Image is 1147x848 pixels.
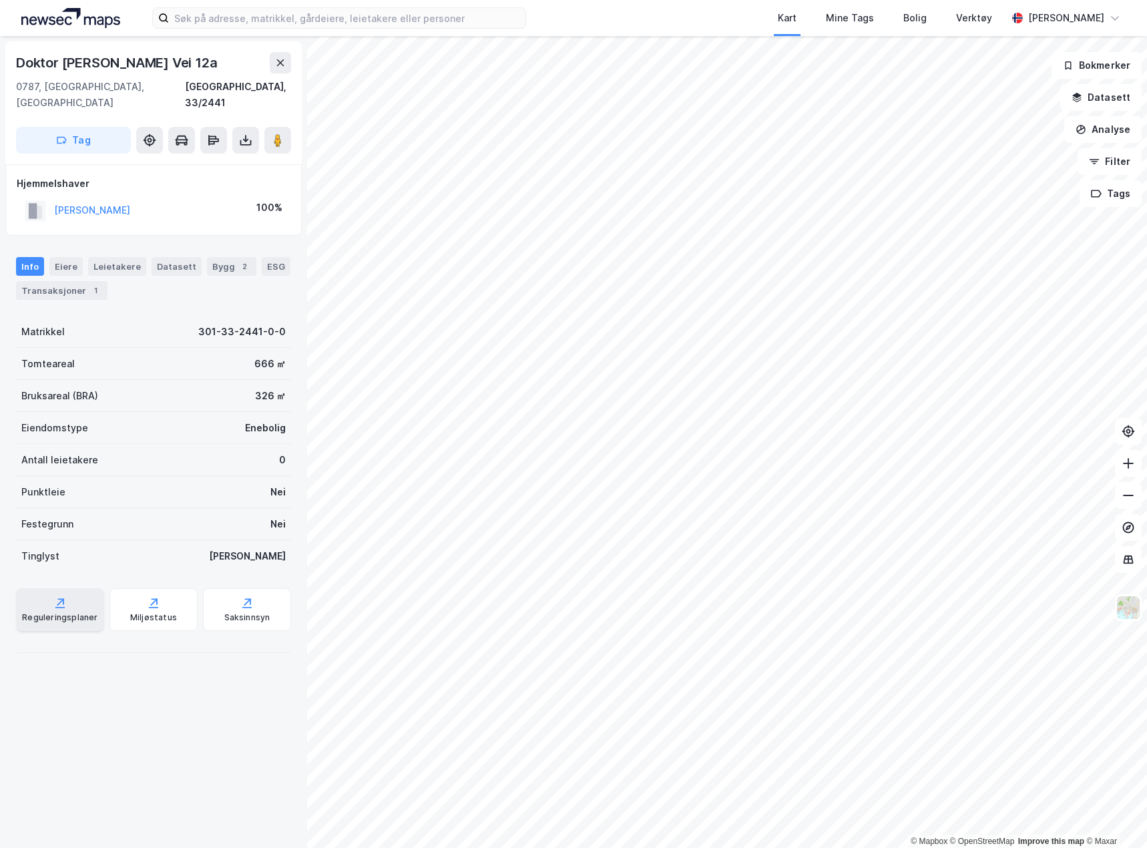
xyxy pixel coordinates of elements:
div: 2 [238,260,251,273]
div: Bolig [903,10,927,26]
div: Info [16,257,44,276]
div: 666 ㎡ [254,356,286,372]
img: logo.a4113a55bc3d86da70a041830d287a7e.svg [21,8,120,28]
div: Tomteareal [21,356,75,372]
button: Tag [16,127,131,154]
div: Nei [270,484,286,500]
a: Mapbox [911,837,947,846]
div: Antall leietakere [21,452,98,468]
div: Enebolig [245,420,286,436]
button: Filter [1078,148,1142,175]
div: ESG [262,257,290,276]
div: Eiendomstype [21,420,88,436]
div: Saksinnsyn [224,612,270,623]
div: 0787, [GEOGRAPHIC_DATA], [GEOGRAPHIC_DATA] [16,79,185,111]
img: Z [1116,595,1141,620]
div: Leietakere [88,257,146,276]
input: Søk på adresse, matrikkel, gårdeiere, leietakere eller personer [169,8,525,28]
iframe: Chat Widget [1080,784,1147,848]
div: Datasett [152,257,202,276]
div: [GEOGRAPHIC_DATA], 33/2441 [185,79,291,111]
div: Verktøy [956,10,992,26]
div: 301-33-2441-0-0 [198,324,286,340]
div: Transaksjoner [16,281,107,300]
div: Tinglyst [21,548,59,564]
button: Analyse [1064,116,1142,143]
div: Kart [778,10,796,26]
div: Eiere [49,257,83,276]
div: Mine Tags [826,10,874,26]
div: Doktor [PERSON_NAME] Vei 12a [16,52,220,73]
div: 100% [256,200,282,216]
div: Hjemmelshaver [17,176,290,192]
div: [PERSON_NAME] [1028,10,1104,26]
div: Nei [270,516,286,532]
div: Festegrunn [21,516,73,532]
div: Punktleie [21,484,65,500]
div: Bruksareal (BRA) [21,388,98,404]
div: Reguleringsplaner [22,612,97,623]
a: Improve this map [1018,837,1084,846]
div: Bygg [207,257,256,276]
button: Bokmerker [1052,52,1142,79]
button: Datasett [1060,84,1142,111]
div: [PERSON_NAME] [209,548,286,564]
div: Kontrollprogram for chat [1080,784,1147,848]
div: 326 ㎡ [255,388,286,404]
button: Tags [1080,180,1142,207]
div: Miljøstatus [130,612,177,623]
div: 1 [89,284,102,297]
div: Matrikkel [21,324,65,340]
div: 0 [279,452,286,468]
a: OpenStreetMap [950,837,1015,846]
